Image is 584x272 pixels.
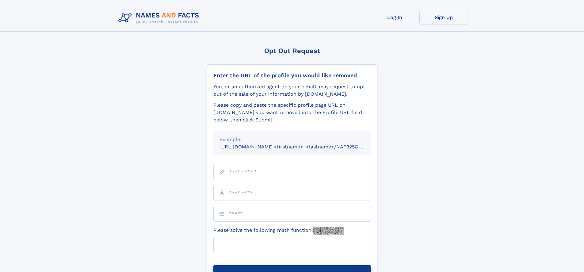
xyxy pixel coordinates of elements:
[213,102,371,124] div: Please copy and paste the specific profile page URL on [DOMAIN_NAME] you want removed into the Pr...
[213,72,371,79] div: Enter the URL of the profile you would like removed
[219,144,383,150] small: [URL][DOMAIN_NAME]<firstname>_<lastname>/NAF325G-xxxxxxxx
[116,10,204,26] img: Logo Names and Facts
[207,47,377,55] div: Opt Out Request
[213,83,371,98] div: You, or an authorized agent on your behalf, may request to opt-out of the sale of your informatio...
[219,136,365,143] div: Example:
[213,227,344,235] label: Please solve the following math function:
[370,10,419,25] a: Log In
[419,10,468,25] a: Sign Up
